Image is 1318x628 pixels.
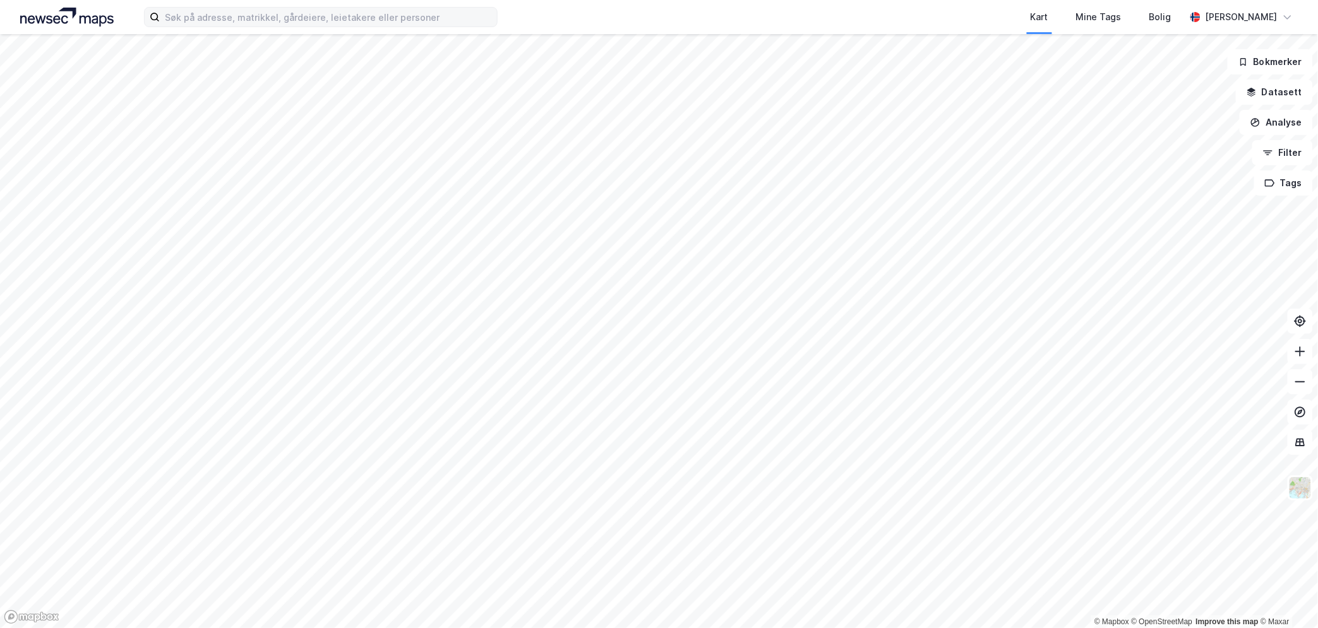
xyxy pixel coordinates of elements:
[1240,110,1313,135] button: Analyse
[1196,617,1259,626] a: Improve this map
[1206,9,1278,25] div: [PERSON_NAME]
[1076,9,1122,25] div: Mine Tags
[1132,617,1193,626] a: OpenStreetMap
[4,610,59,624] a: Mapbox homepage
[1236,80,1313,105] button: Datasett
[1094,617,1129,626] a: Mapbox
[1255,567,1318,628] div: Kontrollprogram for chat
[1228,49,1313,74] button: Bokmerker
[160,8,497,27] input: Søk på adresse, matrikkel, gårdeiere, leietakere eller personer
[1031,9,1048,25] div: Kart
[1288,476,1312,500] img: Z
[1255,567,1318,628] iframe: Chat Widget
[20,8,114,27] img: logo.a4113a55bc3d86da70a041830d287a7e.svg
[1254,170,1313,196] button: Tags
[1149,9,1171,25] div: Bolig
[1252,140,1313,165] button: Filter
